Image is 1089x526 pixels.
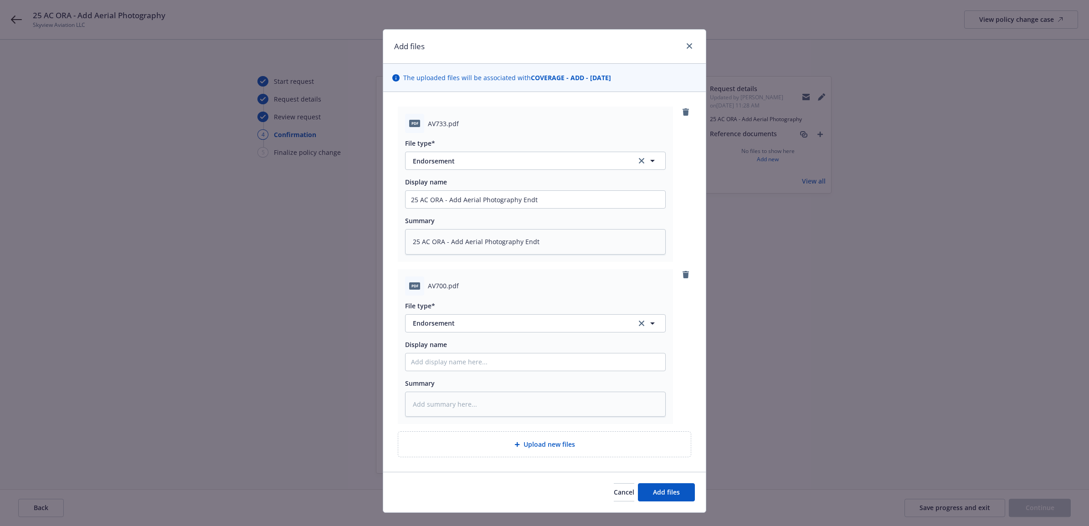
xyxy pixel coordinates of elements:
[405,301,435,310] span: File type*
[413,156,624,166] span: Endorsement
[413,318,624,328] span: Endorsement
[405,152,666,170] button: Endorsementclear selection
[406,353,665,371] input: Add display name here...
[405,216,435,225] span: Summary
[405,314,666,332] button: Endorsementclear selection
[614,483,634,501] button: Cancel
[531,73,611,82] strong: COVERAGE - ADD - [DATE]
[405,178,447,186] span: Display name
[405,340,447,349] span: Display name
[636,318,647,329] a: clear selection
[428,119,459,128] span: AV733.pdf
[406,191,665,208] input: Add display name here...
[405,379,435,388] span: Summary
[403,73,611,82] span: The uploaded files will be associated with
[409,120,420,127] span: pdf
[398,431,691,457] div: Upload new files
[428,281,459,291] span: AV700.pdf
[680,107,691,117] a: remove
[394,41,425,52] h1: Add files
[524,439,575,449] span: Upload new files
[684,41,695,51] a: close
[614,488,634,496] span: Cancel
[680,269,691,280] a: remove
[638,483,695,501] button: Add files
[405,139,435,148] span: File type*
[405,229,666,255] textarea: 25 AC ORA - Add Aerial Photography Endt
[409,282,420,289] span: pdf
[653,488,680,496] span: Add files
[636,155,647,166] a: clear selection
